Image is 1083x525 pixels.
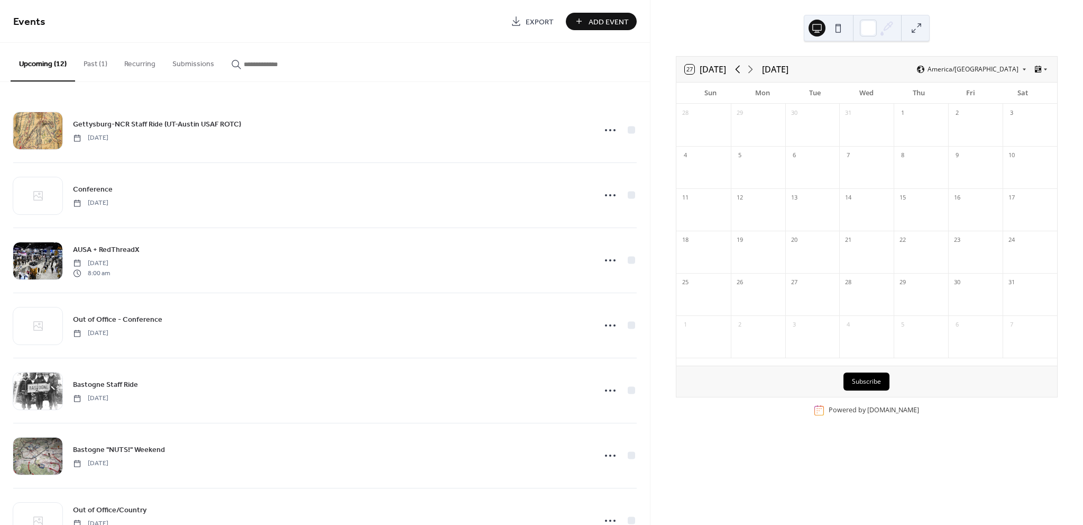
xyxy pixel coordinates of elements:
[73,378,138,391] a: Bastogne Staff Ride
[897,277,908,288] div: 29
[842,277,854,288] div: 28
[897,234,908,246] div: 22
[73,329,108,338] span: [DATE]
[842,192,854,204] div: 14
[73,505,146,516] span: Out of Office/Country
[841,83,893,104] div: Wed
[73,314,162,325] span: Out of Office - Conference
[73,245,140,256] span: AUSA + RedThreadX
[734,319,746,331] div: 2
[788,234,800,246] div: 20
[897,150,908,161] div: 8
[681,62,730,77] button: 27[DATE]
[685,83,737,104] div: Sun
[842,234,854,246] div: 21
[73,184,113,195] span: Conference
[73,459,108,468] span: [DATE]
[75,43,116,80] button: Past (1)
[73,119,241,130] span: Gettysburg-NCR Staff Ride (UT-Austin USAF ROTC)
[1006,192,1017,204] div: 17
[73,198,108,208] span: [DATE]
[734,277,746,288] div: 26
[951,234,963,246] div: 23
[73,133,108,143] span: [DATE]
[1006,277,1017,288] div: 31
[680,319,691,331] div: 1
[526,16,554,28] span: Export
[788,107,800,119] div: 30
[680,107,691,119] div: 28
[164,43,223,80] button: Submissions
[762,63,788,76] div: [DATE]
[944,83,996,104] div: Fri
[73,379,138,391] span: Bastogne Staff Ride
[842,107,854,119] div: 31
[951,277,963,288] div: 30
[1006,234,1017,246] div: 24
[73,183,113,195] a: Conference
[997,83,1049,104] div: Sat
[503,13,562,30] a: Export
[73,118,241,130] a: Gettysburg-NCR Staff Ride (UT-Austin USAF ROTC)
[951,107,963,119] div: 2
[893,83,944,104] div: Thu
[1006,107,1017,119] div: 3
[734,234,746,246] div: 19
[73,394,108,403] span: [DATE]
[734,192,746,204] div: 12
[680,234,691,246] div: 18
[13,12,45,32] span: Events
[73,443,165,456] a: Bastogne "NUTS!" Weekend
[1006,319,1017,331] div: 7
[897,192,908,204] div: 15
[116,43,164,80] button: Recurring
[73,504,146,516] a: Out of Office/Country
[73,259,110,268] span: [DATE]
[734,107,746,119] div: 29
[788,319,800,331] div: 3
[1006,150,1017,161] div: 10
[842,319,854,331] div: 4
[737,83,788,104] div: Mon
[788,83,840,104] div: Tue
[951,192,963,204] div: 16
[788,192,800,204] div: 13
[788,277,800,288] div: 27
[11,43,75,82] button: Upcoming (12)
[951,319,963,331] div: 6
[680,150,691,161] div: 4
[829,405,919,414] div: Powered by
[566,13,637,30] button: Add Event
[951,150,963,161] div: 9
[788,150,800,161] div: 6
[734,150,746,161] div: 5
[680,277,691,288] div: 25
[843,373,889,391] button: Subscribe
[73,445,165,456] span: Bastogne "NUTS!" Weekend
[928,66,1018,73] span: America/[GEOGRAPHIC_DATA]
[842,150,854,161] div: 7
[73,268,110,278] span: 8:00 am
[897,319,908,331] div: 5
[680,192,691,204] div: 11
[867,405,919,414] a: [DOMAIN_NAME]
[589,16,629,28] span: Add Event
[73,243,140,256] a: AUSA + RedThreadX
[897,107,908,119] div: 1
[73,313,162,325] a: Out of Office - Conference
